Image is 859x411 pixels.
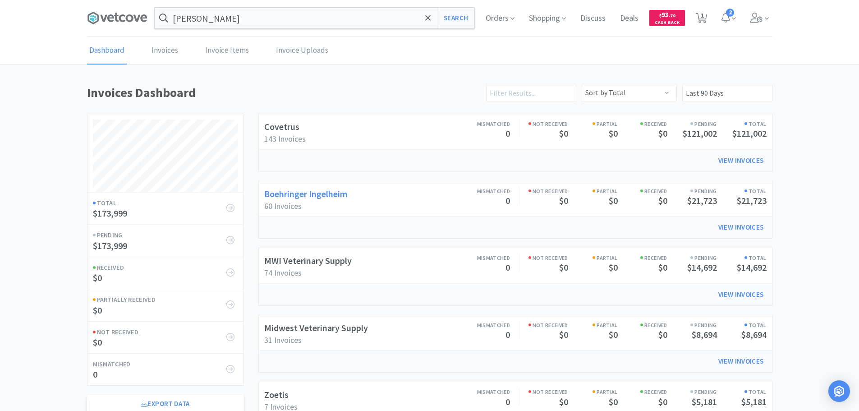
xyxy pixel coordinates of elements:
span: $121,002 [683,128,717,139]
h6: Mismatched [460,254,510,262]
a: Mismatched0 [460,321,510,340]
span: $0 [658,262,667,273]
h6: Mismatched [93,359,230,369]
h6: Mismatched [460,187,510,195]
span: $0 [658,195,667,206]
span: $21,723 [737,195,767,206]
span: $0 [658,329,667,340]
a: Total$121,002 [717,120,767,139]
a: Total$21,723 [717,187,767,206]
a: View Invoices [712,218,770,236]
a: Partial$0 [568,321,618,340]
a: Pending$121,002 [667,120,717,139]
span: $0 [609,262,618,273]
span: $0 [559,128,568,139]
span: $0 [559,262,568,273]
h6: Pending [667,388,717,396]
span: $0 [609,396,618,407]
a: Mismatched0 [460,187,510,206]
h6: Received [618,254,667,262]
h6: Not Received [528,388,568,396]
h6: Not Received [528,254,568,262]
h6: Mismatched [460,120,510,128]
a: Not Received$0 [528,388,568,407]
a: Received$0 [618,388,667,407]
a: Pending$21,723 [667,187,717,206]
a: Received$0 [618,187,667,206]
h1: Invoices Dashboard [87,83,481,103]
a: Received$0 [618,120,667,139]
a: Not Received$0 [528,321,568,340]
h6: Pending [93,230,230,240]
span: $121,002 [732,128,767,139]
a: Invoices [149,37,180,65]
h6: Partial [568,187,618,195]
a: Pending$14,692 [667,254,717,273]
a: Partial$0 [568,120,618,139]
a: View Invoices [712,152,770,170]
h6: Received [93,263,230,272]
span: 60 Invoices [264,201,302,211]
h6: Partial [568,321,618,329]
a: $93.70Cash Back [649,6,685,30]
a: Received$0 [618,321,667,340]
span: 2 [726,9,734,17]
a: Midwest Veterinary Supply [264,322,368,333]
h6: Pending [667,120,717,128]
a: Mismatched0 [460,254,510,273]
a: 1 [692,15,711,23]
span: $5,181 [692,396,717,407]
span: $14,692 [737,262,767,273]
a: Covetrus [264,121,299,132]
span: $8,694 [741,329,767,340]
span: $5,181 [741,396,767,407]
h6: Not Received [528,187,568,195]
h6: Total [717,254,767,262]
a: Partial$0 [568,187,618,206]
h6: Total [717,388,767,396]
span: $0 [559,329,568,340]
h6: Received [618,321,667,329]
a: Received$0 [87,257,243,289]
a: Pending$173,999 [87,224,243,256]
span: 143 Invoices [264,134,306,144]
h6: Total [717,187,767,195]
h6: Partially Received [93,295,230,305]
span: 0 [505,262,510,273]
a: Not Received$0 [87,321,243,353]
span: $173,999 [93,208,127,219]
h6: Partial [568,388,618,396]
span: $0 [658,128,667,139]
a: Mismatched0 [87,353,243,385]
span: $0 [609,195,618,206]
a: Pending$5,181 [667,388,717,407]
span: $0 [559,396,568,407]
span: 0 [505,329,510,340]
h6: Total [717,120,767,128]
a: Invoice Uploads [274,37,331,65]
h6: Not Received [93,327,230,337]
a: Pending$8,694 [667,321,717,340]
a: Not Received$0 [528,120,568,139]
a: Partial$0 [568,254,618,273]
span: $0 [609,128,618,139]
a: Discuss [577,14,609,23]
div: Open Intercom Messenger [828,380,850,402]
a: Deals [616,14,642,23]
span: 0 [93,369,97,380]
h6: Pending [667,254,717,262]
a: Boehringer Ingelheim [264,188,348,199]
span: $14,692 [687,262,717,273]
a: Total$8,694 [717,321,767,340]
span: $0 [93,272,102,283]
span: $21,723 [687,195,717,206]
h6: Mismatched [460,388,510,396]
h6: Total [717,321,767,329]
a: Partially Received$0 [87,289,243,321]
span: $0 [609,329,618,340]
h6: Mismatched [460,321,510,329]
span: 0 [505,128,510,139]
h6: Not Received [528,120,568,128]
h6: Partial [568,120,618,128]
h6: Received [618,388,667,396]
